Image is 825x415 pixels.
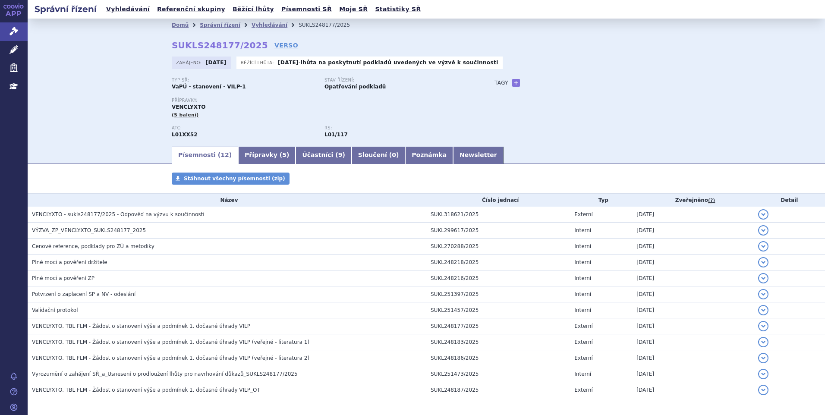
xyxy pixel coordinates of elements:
[324,126,469,131] p: RS:
[426,350,570,366] td: SUKL248186/2025
[426,207,570,223] td: SUKL318621/2025
[426,334,570,350] td: SUKL248183/2025
[282,151,287,158] span: 5
[632,207,753,223] td: [DATE]
[372,3,423,15] a: Statistiky SŘ
[708,198,715,204] abbr: (?)
[104,3,152,15] a: Vyhledávání
[324,84,386,90] strong: Opatřování podkladů
[172,78,316,83] p: Typ SŘ:
[154,3,228,15] a: Referenční skupiny
[494,78,508,88] h3: Tagy
[299,19,361,31] li: SUKLS248177/2025
[574,323,592,329] span: Externí
[758,305,768,315] button: detail
[758,241,768,252] button: detail
[238,147,296,164] a: Přípravky (5)
[574,339,592,345] span: Externí
[426,366,570,382] td: SUKL251473/2025
[632,194,753,207] th: Zveřejněno
[220,151,229,158] span: 12
[574,275,591,281] span: Interní
[278,60,299,66] strong: [DATE]
[758,273,768,283] button: detail
[758,321,768,331] button: detail
[172,173,290,185] a: Stáhnout všechny písemnosti (zip)
[324,132,348,138] strong: venetoklax
[28,3,104,15] h2: Správní řízení
[426,255,570,270] td: SUKL248218/2025
[301,60,498,66] a: lhůta na poskytnutí podkladů uvedených ve výzvě k součinnosti
[426,382,570,398] td: SUKL248187/2025
[574,307,591,313] span: Interní
[574,291,591,297] span: Interní
[172,112,199,118] span: (5 balení)
[426,239,570,255] td: SUKL270288/2025
[28,194,426,207] th: Název
[758,385,768,395] button: detail
[632,366,753,382] td: [DATE]
[32,355,309,361] span: VENCLYXTO, TBL FLM - Žádost o stanovení výše a podmínek 1. dočasné úhrady VILP (veřejné - literat...
[405,147,453,164] a: Poznámka
[632,318,753,334] td: [DATE]
[758,337,768,347] button: detail
[758,257,768,267] button: detail
[274,41,298,50] a: VERSO
[241,59,276,66] span: Běžící lhůta:
[32,307,78,313] span: Validační protokol
[337,3,370,15] a: Moje SŘ
[32,387,260,393] span: VENCLYXTO, TBL FLM - Žádost o stanovení výše a podmínek 1. dočasné úhrady VILP_OT
[632,382,753,398] td: [DATE]
[426,286,570,302] td: SUKL251397/2025
[230,3,277,15] a: Běžící lhůty
[758,369,768,379] button: detail
[184,176,285,182] span: Stáhnout všechny písemnosti (zip)
[32,227,146,233] span: VÝZVA_ZP_VENCLYXTO_SUKLS248177_2025
[574,211,592,217] span: Externí
[574,259,591,265] span: Interní
[574,227,591,233] span: Interní
[352,147,405,164] a: Sloučení (0)
[392,151,396,158] span: 0
[32,291,135,297] span: Potvrzení o zaplacení SP a NV - odeslání
[754,194,825,207] th: Detail
[206,60,227,66] strong: [DATE]
[252,22,287,28] a: Vyhledávání
[632,223,753,239] td: [DATE]
[200,22,240,28] a: Správní řízení
[32,339,309,345] span: VENCLYXTO, TBL FLM - Žádost o stanovení výše a podmínek 1. dočasné úhrady VILP (veřejné - literat...
[453,147,504,164] a: Newsletter
[32,211,205,217] span: VENCLYXTO - sukls248177/2025 - Odpověď na výzvu k součinnosti
[426,223,570,239] td: SUKL299617/2025
[426,194,570,207] th: Číslo jednací
[338,151,343,158] span: 9
[632,270,753,286] td: [DATE]
[758,289,768,299] button: detail
[172,22,189,28] a: Domů
[324,78,469,83] p: Stav řízení:
[176,59,203,66] span: Zahájeno:
[512,79,520,87] a: +
[758,353,768,363] button: detail
[32,259,107,265] span: Plné moci a pověření držitele
[426,318,570,334] td: SUKL248177/2025
[632,239,753,255] td: [DATE]
[574,387,592,393] span: Externí
[172,147,238,164] a: Písemnosti (12)
[758,225,768,236] button: detail
[279,3,334,15] a: Písemnosti SŘ
[172,40,268,50] strong: SUKLS248177/2025
[632,350,753,366] td: [DATE]
[570,194,632,207] th: Typ
[172,104,205,110] span: VENCLYXTO
[758,209,768,220] button: detail
[32,323,250,329] span: VENCLYXTO, TBL FLM - Žádost o stanovení výše a podmínek 1. dočasné úhrady VILP
[426,302,570,318] td: SUKL251457/2025
[426,270,570,286] td: SUKL248216/2025
[172,132,198,138] strong: VENETOKLAX
[574,355,592,361] span: Externí
[172,126,316,131] p: ATC:
[32,275,94,281] span: Plné moci a pověření ZP
[296,147,351,164] a: Účastníci (9)
[574,243,591,249] span: Interní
